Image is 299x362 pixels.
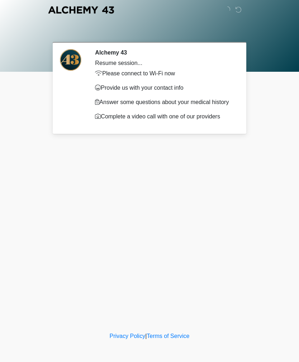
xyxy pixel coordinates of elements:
[95,69,234,78] p: Please connect to Wi-Fi now
[95,59,234,67] div: Resume session...
[95,49,234,56] h2: Alchemy 43
[110,333,146,339] a: Privacy Policy
[60,49,81,71] img: Agent Avatar
[95,112,234,121] p: Complete a video call with one of our providers
[47,5,115,14] img: Alchemy 43 Logo
[145,333,147,339] a: |
[95,84,234,92] p: Provide us with your contact info
[95,98,234,107] p: Answer some questions about your medical history
[147,333,189,339] a: Terms of Service
[49,26,250,39] h1: ‎ ‎ ‎ ‎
